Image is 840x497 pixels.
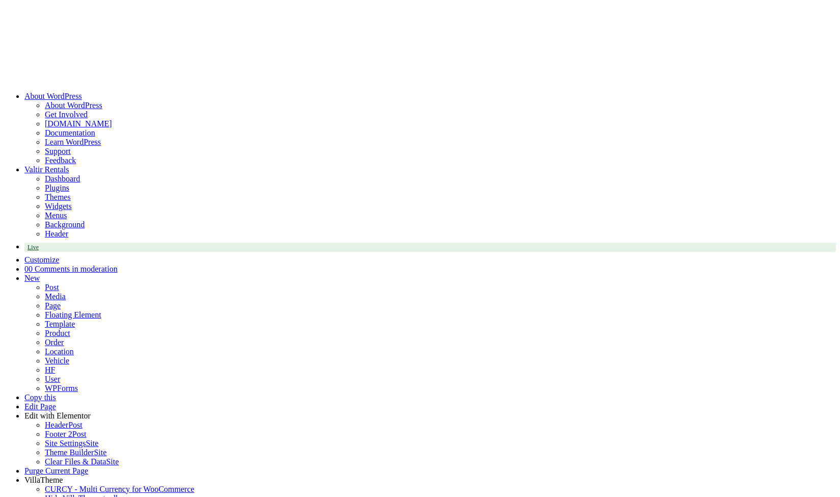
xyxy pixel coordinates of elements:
[24,274,40,282] span: New
[24,101,836,119] ul: About WordPress
[24,283,836,393] ul: New
[24,193,836,239] ul: Valtir Rentals
[24,411,91,420] span: Edit with Elementor
[24,393,56,402] a: Copy this
[45,375,60,383] a: User
[45,220,85,229] a: Background
[45,138,101,146] a: Learn WordPress
[45,101,102,110] a: About WordPress
[45,448,106,457] a: Theme BuilderSite
[45,193,71,201] a: Themes
[45,147,71,155] a: Support
[45,110,88,119] a: Get Involved
[68,421,83,429] span: Post
[45,457,119,466] a: Clear Files & DataSite
[45,156,76,165] a: Feedback
[29,265,118,273] span: 0 Comments in moderation
[45,338,64,347] a: Order
[24,119,836,165] ul: About WordPress
[24,466,88,475] a: Purge Current Page
[24,402,56,411] a: Edit Page
[45,448,94,457] span: Theme Builder
[45,320,75,328] a: Template
[45,384,78,393] a: WPForms
[45,310,101,319] a: Floating Element
[45,356,69,365] a: Vehicle
[24,255,59,264] a: Customize
[45,128,95,137] a: Documentation
[106,457,119,466] span: Site
[45,184,69,192] a: Plugins
[45,229,68,238] a: Header
[45,211,67,220] a: Menus
[24,165,69,174] a: Valtir Rentals
[45,421,83,429] a: HeaderPost
[24,92,82,100] span: About WordPress
[45,283,59,292] a: Post
[24,243,836,252] a: Live
[45,430,72,438] span: Footer 2
[45,301,61,310] a: Page
[45,365,55,374] a: HF
[72,430,87,438] span: Post
[45,329,70,337] a: Product
[94,448,106,457] span: Site
[45,439,86,448] span: Site Settings
[24,476,836,485] div: VillaTheme
[45,174,80,183] a: Dashboard
[45,421,68,429] span: Header
[45,430,86,438] a: Footer 2Post
[45,457,106,466] span: Clear Files & Data
[45,485,194,493] a: CURCY - Multi Currency for WooCommerce
[24,265,29,273] span: 0
[45,347,74,356] a: Location
[86,439,98,448] span: Site
[45,202,72,211] a: Widgets
[45,292,66,301] a: Media
[45,439,98,448] a: Site SettingsSite
[45,119,112,128] a: [DOMAIN_NAME]
[24,174,836,193] ul: Valtir Rentals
